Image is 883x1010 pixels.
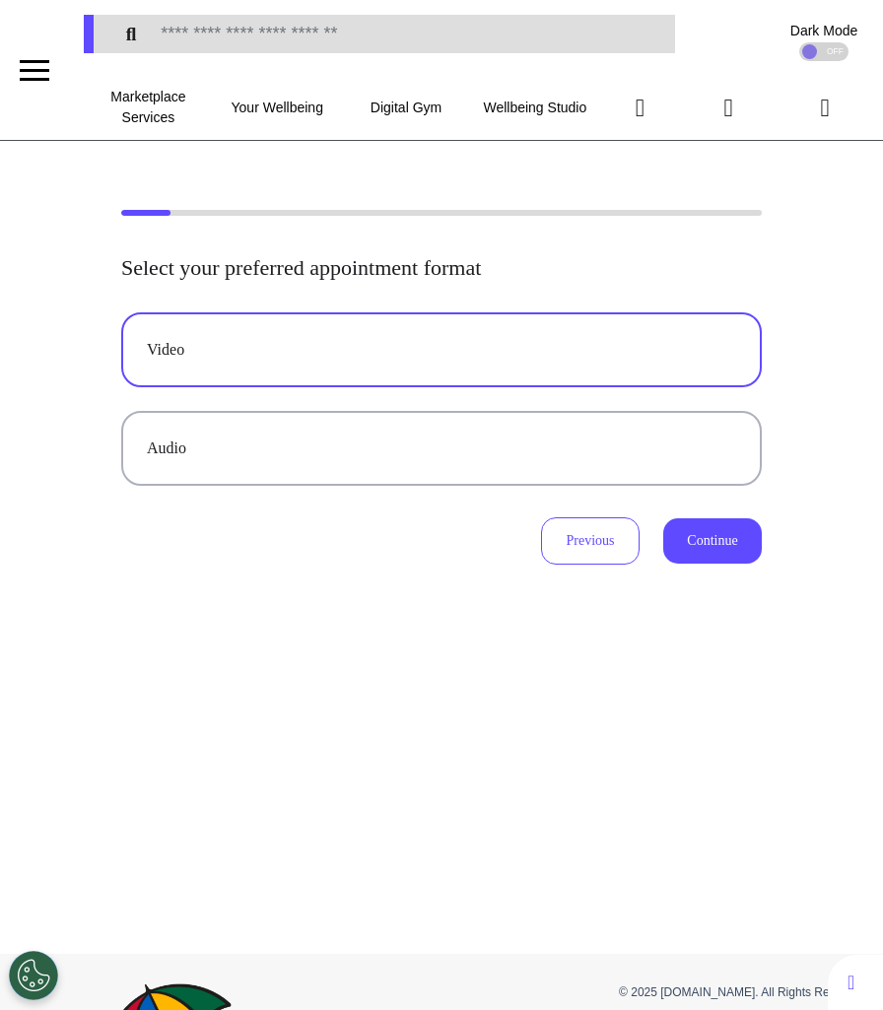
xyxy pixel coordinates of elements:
[84,85,213,130] div: Marketplace Services
[799,42,849,61] div: OFF
[342,85,471,130] div: Digital Gym
[470,85,599,130] div: Wellbeing Studio
[147,338,736,362] div: Video
[9,951,58,1000] button: Open Preferences
[663,518,762,564] button: Continue
[147,437,736,460] div: Audio
[790,24,857,37] div: Dark Mode
[121,255,762,281] h2: Select your preferred appointment format
[121,411,762,486] button: Audio
[213,85,342,130] div: Your Wellbeing
[541,517,640,565] button: Previous
[456,983,868,1001] p: © 2025 [DOMAIN_NAME]. All Rights Reserved.
[121,312,762,387] button: Video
